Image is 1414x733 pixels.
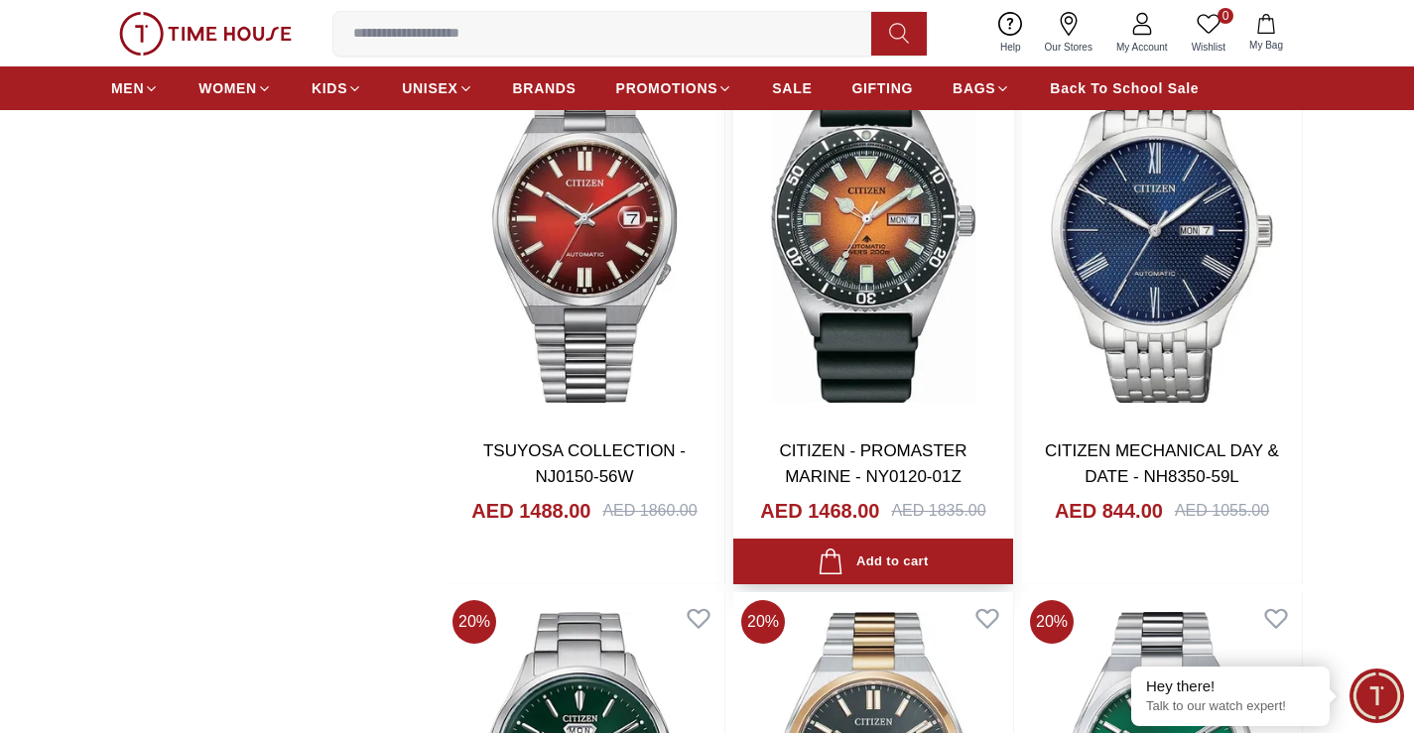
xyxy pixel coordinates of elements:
div: Hey there! [1146,676,1315,696]
h4: AED 1488.00 [471,497,590,525]
button: My Bag [1237,10,1295,57]
span: Back To School Sale [1050,78,1199,98]
a: TSUYOSA COLLECTION - NJ0150-56W [483,441,686,486]
div: AED 1835.00 [891,499,985,523]
span: GIFTING [851,78,913,98]
h4: AED 1468.00 [760,497,879,525]
span: My Account [1108,40,1176,55]
a: CITIZEN MECHANICAL DAY & DATE - NH8350-59L [1045,441,1279,486]
span: KIDS [312,78,347,98]
span: 0 [1218,8,1233,24]
span: 20 % [452,600,496,644]
a: GIFTING [851,70,913,106]
a: 0Wishlist [1180,8,1237,59]
span: PROMOTIONS [616,78,718,98]
span: Our Stores [1037,40,1100,55]
div: AED 1860.00 [602,499,697,523]
span: 20 % [1030,600,1074,644]
span: MEN [111,78,144,98]
a: CITIZEN - PROMASTER MARINE - NY0120-01Z [780,441,967,486]
h4: AED 844.00 [1055,497,1163,525]
span: Wishlist [1184,40,1233,55]
img: CITIZEN MECHANICAL DAY & DATE - NH8350-59L [1022,54,1302,423]
a: Our Stores [1033,8,1104,59]
span: UNISEX [402,78,457,98]
a: SALE [772,70,812,106]
button: Add to cart [733,539,1013,585]
a: BRANDS [513,70,577,106]
span: WOMEN [198,78,257,98]
a: WOMEN [198,70,272,106]
img: ... [119,12,292,56]
span: My Bag [1241,38,1291,53]
div: AED 1055.00 [1175,499,1269,523]
a: BAGS [953,70,1010,106]
span: BAGS [953,78,995,98]
a: Help [988,8,1033,59]
span: SALE [772,78,812,98]
p: Talk to our watch expert! [1146,698,1315,715]
span: BRANDS [513,78,577,98]
a: MEN [111,70,159,106]
div: Add to cart [818,549,928,575]
a: PROMOTIONS [616,70,733,106]
span: 20 % [741,600,785,644]
a: UNISEX [402,70,472,106]
a: KIDS [312,70,362,106]
a: Back To School Sale [1050,70,1199,106]
img: CITIZEN - PROMASTER MARINE - NY0120-01Z [733,54,1013,423]
span: Help [992,40,1029,55]
div: Chat Widget [1350,669,1404,723]
img: TSUYOSA COLLECTION - NJ0150-56W [445,54,724,423]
